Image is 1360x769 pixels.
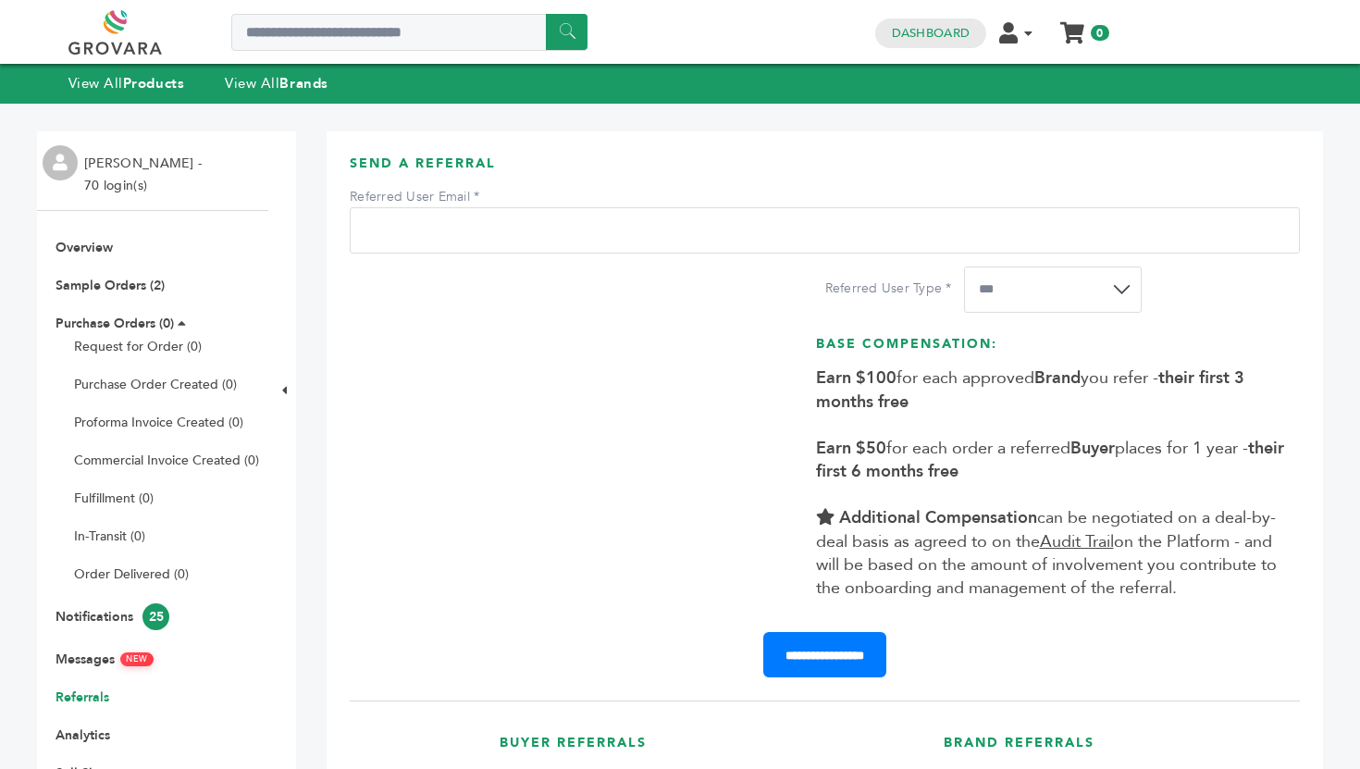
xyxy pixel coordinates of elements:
b: Brand [1034,366,1081,390]
u: Audit Trail [1040,530,1114,553]
span: 0 [1091,25,1108,41]
a: My Cart [1061,17,1082,36]
span: NEW [120,652,154,666]
label: Referred User Email [350,188,479,206]
span: 25 [142,603,169,630]
a: Overview [56,239,113,256]
a: Dashboard [892,25,970,42]
a: Request for Order (0) [74,338,202,355]
a: Order Delivered (0) [74,565,189,583]
h3: Brand Referrals [805,734,1232,766]
a: Commercial Invoice Created (0) [74,452,259,469]
a: MessagesNEW [56,651,154,668]
a: View AllBrands [225,74,328,93]
img: profile.png [43,145,78,180]
strong: Products [123,74,184,93]
a: Purchase Orders (0) [56,315,174,332]
b: their first 3 months free [816,366,1244,413]
a: Analytics [56,726,110,744]
span: for each approved you refer - for each order a referred places for 1 year - can be negotiated on ... [816,366,1284,600]
input: Search a product or brand... [231,14,587,51]
a: Fulfillment (0) [74,490,154,507]
b: Additional Compensation [839,506,1037,529]
b: Earn $100 [816,366,896,390]
h3: Send A Referral [350,155,1300,187]
b: Earn $50 [816,437,886,460]
a: Notifications25 [56,608,169,626]
b: Buyer [1070,437,1115,460]
h3: Buyer Referrals [359,734,786,766]
a: Sample Orders (2) [56,277,165,294]
strong: Brands [279,74,328,93]
h3: Base Compensation: [816,335,1292,367]
a: Proforma Invoice Created (0) [74,414,243,431]
a: View AllProducts [68,74,185,93]
a: In-Transit (0) [74,527,145,545]
label: Referred User Type [825,279,955,298]
b: their first 6 months free [816,437,1284,483]
a: Purchase Order Created (0) [74,376,237,393]
a: Referrals [56,688,109,706]
li: [PERSON_NAME] - 70 login(s) [84,153,206,197]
